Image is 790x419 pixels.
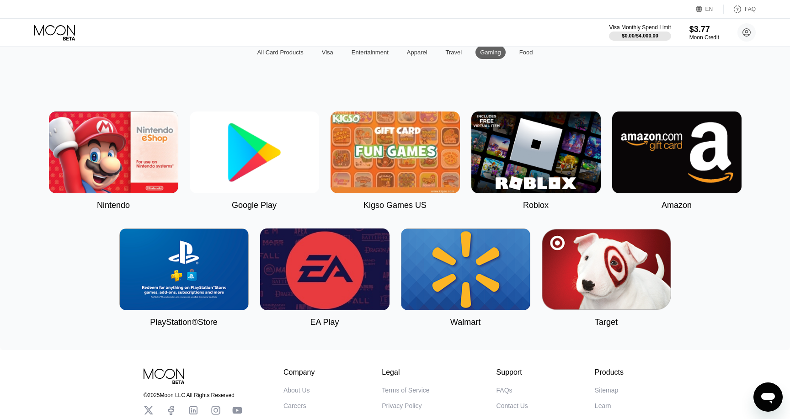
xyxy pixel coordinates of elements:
[283,387,310,394] div: About Us
[745,6,756,12] div: FAQ
[705,6,713,12] div: EN
[382,402,422,409] div: Privacy Policy
[595,387,618,394] div: Sitemap
[595,368,624,377] div: Products
[257,49,304,56] div: All Card Products
[347,46,393,59] div: Entertainment
[317,46,338,59] div: Visa
[689,25,719,34] div: $3.77
[402,46,432,59] div: Apparel
[283,402,306,409] div: Careers
[310,318,339,327] div: EA Play
[382,368,429,377] div: Legal
[496,387,512,394] div: FAQs
[662,201,692,210] div: Amazon
[753,382,783,412] iframe: Кнопка запуска окна обмена сообщениями
[352,49,389,56] div: Entertainment
[609,24,671,31] div: Visa Monthly Spend Limit
[253,46,308,59] div: All Card Products
[595,402,611,409] div: Learn
[97,201,130,210] div: Nintendo
[622,33,658,38] div: $0.00 / $4,000.00
[450,318,480,327] div: Walmart
[689,25,719,41] div: $3.77Moon Credit
[595,318,618,327] div: Target
[480,49,501,56] div: Gaming
[283,368,315,377] div: Company
[519,49,533,56] div: Food
[446,49,462,56] div: Travel
[322,49,333,56] div: Visa
[232,201,277,210] div: Google Play
[407,49,427,56] div: Apparel
[150,318,217,327] div: PlayStation®Store
[475,46,506,59] div: Gaming
[696,5,724,14] div: EN
[515,46,538,59] div: Food
[382,387,429,394] div: Terms of Service
[496,402,528,409] div: Contact Us
[609,24,671,41] div: Visa Monthly Spend Limit$0.00/$4,000.00
[363,201,427,210] div: Kigso Games US
[523,201,549,210] div: Roblox
[496,368,528,377] div: Support
[441,46,467,59] div: Travel
[724,5,756,14] div: FAQ
[144,392,242,398] div: © 2025 Moon LLC All Rights Reserved
[689,34,719,41] div: Moon Credit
